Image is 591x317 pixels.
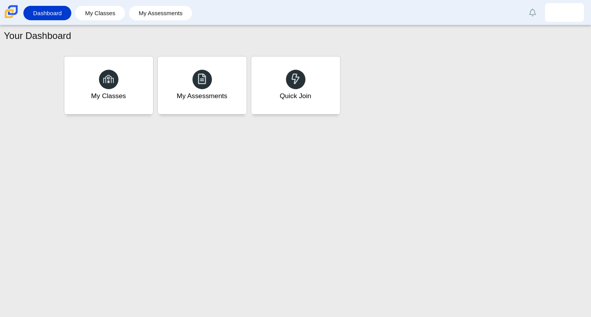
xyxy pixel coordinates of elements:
[79,6,121,20] a: My Classes
[558,6,571,19] img: aldo.lechuga.2jzpbt
[3,4,19,20] img: Carmen School of Science & Technology
[27,6,67,20] a: Dashboard
[251,56,340,114] a: Quick Join
[91,91,126,101] div: My Classes
[177,91,228,101] div: My Assessments
[4,29,71,42] h1: Your Dashboard
[157,56,247,114] a: My Assessments
[280,91,311,101] div: Quick Join
[524,4,541,21] a: Alerts
[545,3,584,22] a: aldo.lechuga.2jzpbt
[133,6,189,20] a: My Assessments
[3,14,19,21] a: Carmen School of Science & Technology
[64,56,153,114] a: My Classes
